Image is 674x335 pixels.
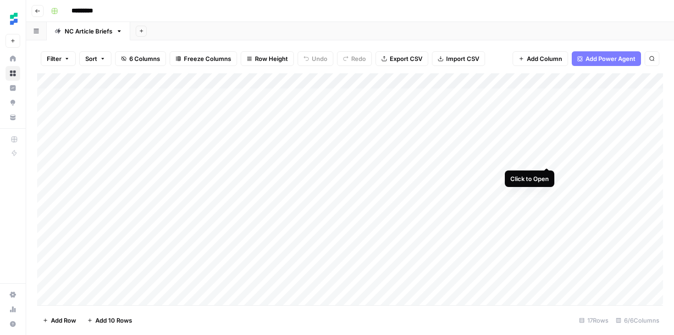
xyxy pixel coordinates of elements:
[115,51,166,66] button: 6 Columns
[129,54,160,63] span: 6 Columns
[351,54,366,63] span: Redo
[6,7,20,30] button: Workspace: Ten Speed
[6,11,22,27] img: Ten Speed Logo
[85,54,97,63] span: Sort
[312,54,327,63] span: Undo
[170,51,237,66] button: Freeze Columns
[51,316,76,325] span: Add Row
[41,51,76,66] button: Filter
[79,51,111,66] button: Sort
[255,54,288,63] span: Row Height
[390,54,422,63] span: Export CSV
[586,54,635,63] span: Add Power Agent
[6,302,20,317] a: Usage
[612,313,663,328] div: 6/6 Columns
[513,51,568,66] button: Add Column
[65,27,112,36] div: NC Article Briefs
[184,54,231,63] span: Freeze Columns
[6,317,20,331] button: Help + Support
[6,95,20,110] a: Opportunities
[47,22,130,40] a: NC Article Briefs
[572,51,641,66] button: Add Power Agent
[6,110,20,125] a: Your Data
[6,51,20,66] a: Home
[95,316,132,325] span: Add 10 Rows
[6,81,20,95] a: Insights
[241,51,294,66] button: Row Height
[6,66,20,81] a: Browse
[37,313,82,328] button: Add Row
[376,51,428,66] button: Export CSV
[47,54,61,63] span: Filter
[575,313,612,328] div: 17 Rows
[337,51,372,66] button: Redo
[446,54,479,63] span: Import CSV
[527,54,562,63] span: Add Column
[298,51,333,66] button: Undo
[432,51,485,66] button: Import CSV
[510,174,549,183] div: Click to Open
[82,313,138,328] button: Add 10 Rows
[6,287,20,302] a: Settings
